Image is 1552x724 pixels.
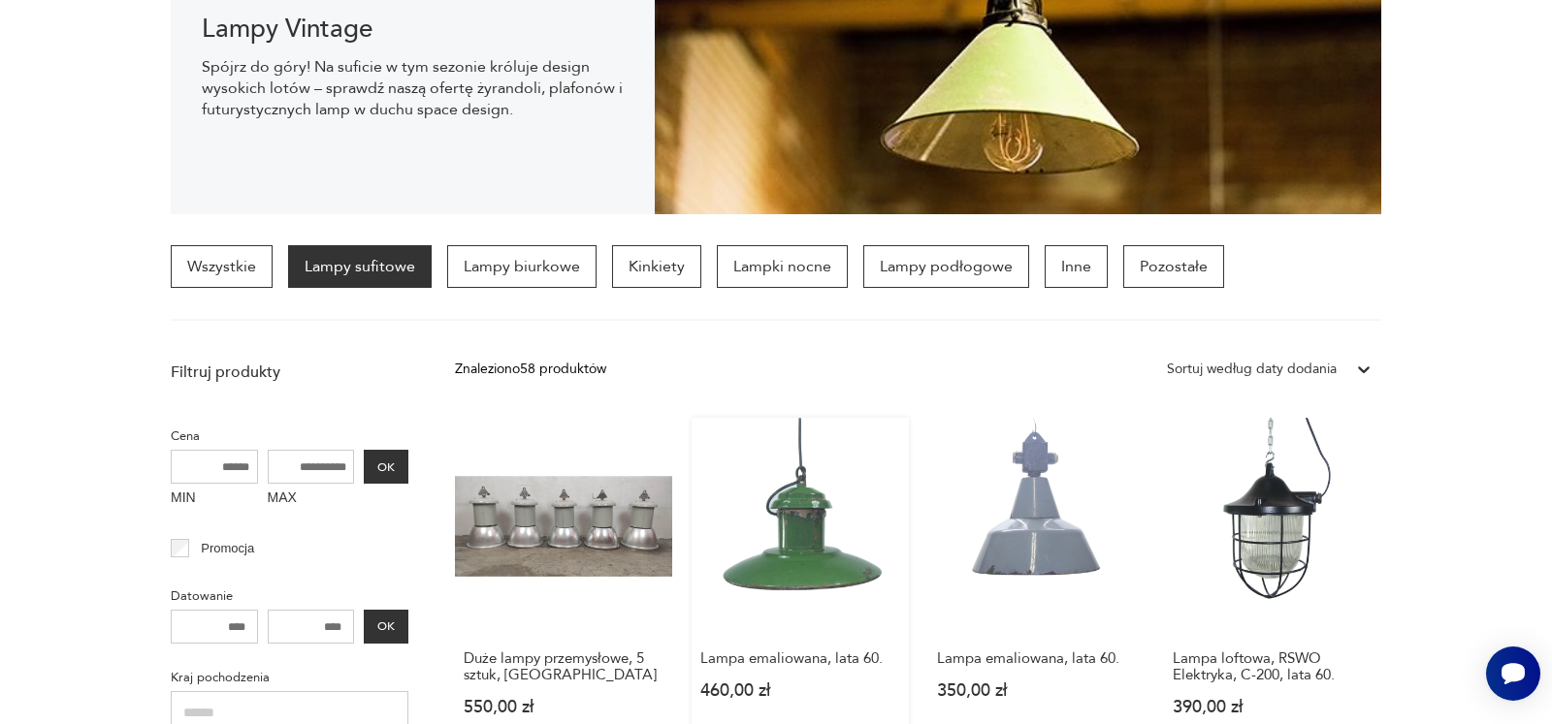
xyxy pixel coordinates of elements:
[202,17,624,41] h1: Lampy Vintage
[171,245,273,288] a: Wszystkie
[1167,359,1337,380] div: Sortuj według daty dodania
[288,245,432,288] a: Lampy sufitowe
[717,245,848,288] a: Lampki nocne
[1123,245,1224,288] a: Pozostałe
[364,450,408,484] button: OK
[202,56,624,120] p: Spójrz do góry! Na suficie w tym sezonie króluje design wysokich lotów – sprawdź naszą ofertę żyr...
[1173,650,1373,683] h3: Lampa loftowa, RSWO Elektryka, C-200, lata 60.
[447,245,597,288] a: Lampy biurkowe
[171,585,408,607] p: Datowanie
[171,667,408,688] p: Kraj pochodzenia
[268,484,355,515] label: MAX
[364,610,408,644] button: OK
[612,245,701,288] a: Kinkiety
[201,538,254,559] p: Promocja
[455,359,606,380] div: Znaleziono 58 produktów
[171,362,408,383] p: Filtruj produkty
[464,699,663,715] p: 550,00 zł
[937,682,1137,699] p: 350,00 zł
[863,245,1029,288] a: Lampy podłogowe
[1045,245,1108,288] a: Inne
[700,650,900,667] h3: Lampa emaliowana, lata 60.
[171,425,408,447] p: Cena
[464,650,663,683] h3: Duże lampy przemysłowe, 5 sztuk, [GEOGRAPHIC_DATA]
[1173,699,1373,715] p: 390,00 zł
[171,484,258,515] label: MIN
[1486,646,1540,701] iframe: Smartsupp widget button
[937,650,1137,667] h3: Lampa emaliowana, lata 60.
[700,682,900,699] p: 460,00 zł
